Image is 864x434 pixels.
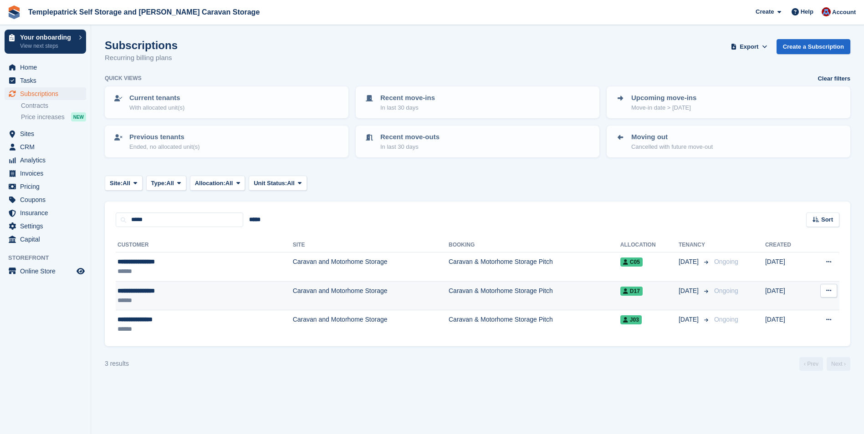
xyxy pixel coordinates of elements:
[225,179,233,188] span: All
[714,287,738,294] span: Ongoing
[8,253,91,262] span: Storefront
[631,93,696,103] p: Upcoming move-ins
[20,233,75,246] span: Capital
[249,176,307,191] button: Unit Status: All
[679,315,700,324] span: [DATE]
[357,87,598,117] a: Recent move-ins In last 30 days
[449,281,620,310] td: Caravan & Motorhome Storage Pitch
[5,30,86,54] a: Your onboarding View next steps
[679,238,711,252] th: Tenancy
[756,7,774,16] span: Create
[679,257,700,267] span: [DATE]
[20,127,75,140] span: Sites
[20,87,75,100] span: Subscriptions
[765,310,808,339] td: [DATE]
[5,220,86,232] a: menu
[818,74,850,83] a: Clear filters
[832,8,856,17] span: Account
[254,179,287,188] span: Unit Status:
[380,93,435,103] p: Recent move-ins
[449,252,620,282] td: Caravan & Motorhome Storage Pitch
[116,238,293,252] th: Customer
[777,39,850,54] a: Create a Subscription
[822,7,831,16] img: Leigh
[357,126,598,156] a: Recent move-outs In last 30 days
[20,34,74,40] p: Your onboarding
[190,176,245,191] button: Allocation: All
[799,357,823,371] a: Previous
[151,179,167,188] span: Type:
[105,359,129,368] div: 3 results
[449,310,620,339] td: Caravan & Motorhome Storage Pitch
[21,112,86,122] a: Price increases NEW
[146,176,186,191] button: Type: All
[129,103,184,112] p: With allocated unit(s)
[620,238,679,252] th: Allocation
[449,238,620,252] th: Booking
[110,179,123,188] span: Site:
[71,112,86,121] div: NEW
[5,141,86,153] a: menu
[631,132,713,142] p: Moving out
[129,132,200,142] p: Previous tenants
[20,220,75,232] span: Settings
[798,357,852,371] nav: Page
[608,87,849,117] a: Upcoming move-ins Move-in date > [DATE]
[827,357,850,371] a: Next
[20,141,75,153] span: CRM
[287,179,295,188] span: All
[20,154,75,167] span: Analytics
[765,281,808,310] td: [DATE]
[20,193,75,206] span: Coupons
[608,126,849,156] a: Moving out Cancelled with future move-out
[195,179,225,188] span: Allocation:
[106,126,348,156] a: Previous tenants Ended, no allocated unit(s)
[21,113,65,121] span: Price increases
[293,252,449,282] td: Caravan and Motorhome Storage
[20,207,75,219] span: Insurance
[20,74,75,87] span: Tasks
[740,42,758,51] span: Export
[7,5,21,19] img: stora-icon-8386f47178a22dfd0bd8f6a31ec36ba5ce8667c1dd55bd0f319d3a0aa187defe.svg
[5,127,86,140] a: menu
[75,266,86,277] a: Preview store
[714,316,738,323] span: Ongoing
[123,179,130,188] span: All
[821,215,833,224] span: Sort
[679,286,700,296] span: [DATE]
[129,93,184,103] p: Current tenants
[129,142,200,151] p: Ended, no allocated unit(s)
[765,238,808,252] th: Created
[5,207,86,219] a: menu
[5,180,86,193] a: menu
[106,87,348,117] a: Current tenants With allocated unit(s)
[5,167,86,180] a: menu
[801,7,813,16] span: Help
[105,39,178,51] h1: Subscriptions
[5,193,86,206] a: menu
[620,315,642,324] span: J03
[293,310,449,339] td: Caravan and Motorhome Storage
[293,281,449,310] td: Caravan and Motorhome Storage
[5,233,86,246] a: menu
[20,61,75,74] span: Home
[5,87,86,100] a: menu
[5,74,86,87] a: menu
[620,287,643,296] span: D17
[105,74,142,82] h6: Quick views
[620,257,643,267] span: C05
[20,167,75,180] span: Invoices
[631,103,696,112] p: Move-in date > [DATE]
[5,154,86,167] a: menu
[380,142,440,151] p: In last 30 days
[25,5,263,20] a: Templepatrick Self Storage and [PERSON_NAME] Caravan Storage
[380,103,435,112] p: In last 30 days
[729,39,769,54] button: Export
[105,176,143,191] button: Site: All
[20,180,75,193] span: Pricing
[20,265,75,278] span: Online Store
[293,238,449,252] th: Site
[5,61,86,74] a: menu
[5,265,86,278] a: menu
[380,132,440,142] p: Recent move-outs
